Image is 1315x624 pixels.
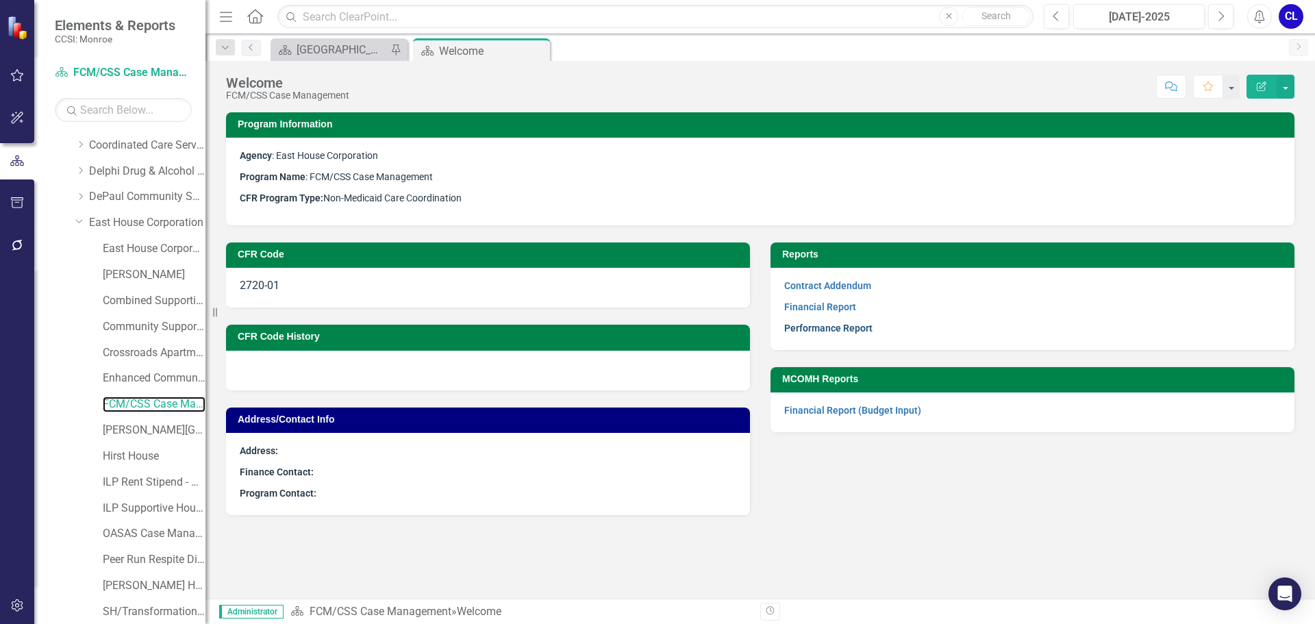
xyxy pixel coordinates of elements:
span: : East House Corporation [240,150,378,161]
img: ClearPoint Strategy [7,16,31,40]
a: Peer Run Respite Diversion [103,552,205,568]
strong: CFR Program Type: [240,192,323,203]
strong: Agency [240,150,272,161]
small: CCSI: Monroe [55,34,175,45]
div: FCM/CSS Case Management [226,90,349,101]
span: Elements & Reports [55,17,175,34]
a: DePaul Community Services, lnc. [89,189,205,205]
a: OASAS Case Management Initiative [103,526,205,542]
a: [PERSON_NAME] [103,267,205,283]
a: Delphi Drug & Alcohol Council [89,164,205,179]
a: Community Support Team [103,319,205,335]
button: Search [962,7,1030,26]
a: ILP Supportive Housing [103,501,205,516]
h3: Address/Contact Info [238,414,743,425]
a: FCM/CSS Case Management [310,605,451,618]
h3: Program Information [238,119,1288,129]
a: FCM/CSS Case Management [55,65,192,81]
h3: Reports [782,249,1288,260]
a: ILP Rent Stipend - MRT Beds [103,475,205,490]
a: [PERSON_NAME] House [103,578,205,594]
button: CL [1279,4,1303,29]
a: SH/Transformation RTF Support Housing Monroe Cty - Comm Svcs [103,604,205,620]
div: [DATE]-2025 [1078,9,1200,25]
div: Welcome [457,605,501,618]
a: Coordinated Care Services Inc. [89,138,205,153]
h3: CFR Code History [238,332,743,342]
div: Open Intercom Messenger [1268,577,1301,610]
input: Search Below... [55,98,192,122]
strong: Program Name [240,171,305,182]
a: Combined Supportive Housing [103,293,205,309]
span: 2720-01 [240,279,279,292]
a: East House Corporation (MCOMH Internal) [103,241,205,257]
a: [PERSON_NAME][GEOGRAPHIC_DATA] [103,423,205,438]
input: Search ClearPoint... [277,5,1034,29]
a: Financial Report [784,301,856,312]
strong: Program Contact: [240,488,316,499]
a: Hirst House [103,449,205,464]
a: Contract Addendum [784,280,871,291]
h3: CFR Code [238,249,743,260]
button: [DATE]-2025 [1073,4,1205,29]
span: Non-Medicaid Care Coordination [240,192,462,203]
a: [GEOGRAPHIC_DATA] [274,41,387,58]
div: Welcome [226,75,349,90]
a: Enhanced Community Support Team [103,371,205,386]
span: Search [981,10,1011,21]
div: » [290,604,750,620]
strong: Address: [240,445,278,456]
strong: Finance Contact: [240,466,314,477]
div: Welcome [439,42,547,60]
a: Crossroads Apartment Program [103,345,205,361]
a: Financial Report (Budget Input) [784,405,921,416]
span: : FCM/CSS Case Management [240,171,433,182]
a: FCM/CSS Case Management [103,397,205,412]
a: East House Corporation [89,215,205,231]
h3: MCOMH Reports [782,374,1288,384]
a: Performance Report [784,323,873,334]
span: Administrator [219,605,284,619]
div: [GEOGRAPHIC_DATA] [297,41,387,58]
